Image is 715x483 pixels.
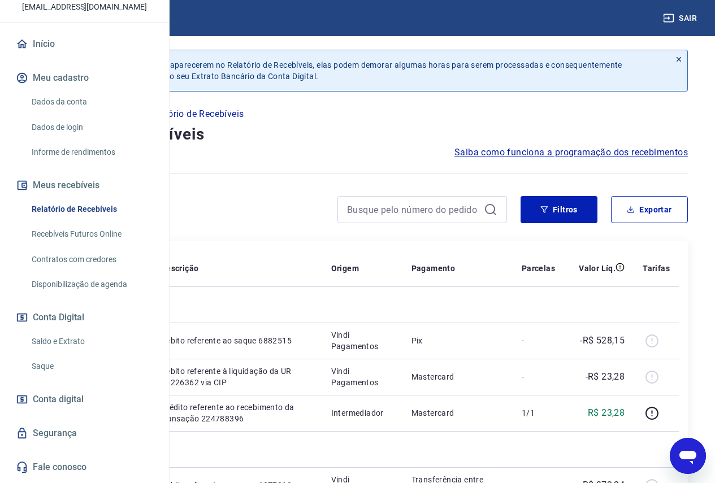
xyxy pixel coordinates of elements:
[331,329,393,352] p: Vindi Pagamentos
[161,402,313,424] p: Crédito referente ao recebimento da transação 224788396
[161,365,313,388] p: Débito referente à liquidação da UR 16226362 via CIP
[27,141,155,164] a: Informe de rendimentos
[27,330,155,353] a: Saldo e Extrato
[33,391,84,407] span: Conta digital
[522,371,555,382] p: -
[27,198,155,221] a: Relatório de Recebíveis
[454,146,688,159] a: Saiba como funciona a programação dos recebimentos
[331,365,393,388] p: Vindi Pagamentos
[411,407,504,419] p: Mastercard
[22,1,147,13] p: [EMAIL_ADDRESS][DOMAIN_NAME]
[670,438,706,474] iframe: Botão para abrir a janela de mensagens, conversa em andamento
[14,305,155,330] button: Conta Digital
[411,263,456,274] p: Pagamento
[522,335,555,346] p: -
[27,273,155,296] a: Disponibilização de agenda
[580,334,625,347] p: -R$ 528,15
[331,263,359,274] p: Origem
[522,263,555,274] p: Parcelas
[579,263,616,274] p: Valor Líq.
[161,335,313,346] p: Débito referente ao saque 6882515
[27,90,155,114] a: Dados da conta
[27,248,155,271] a: Contratos com credores
[27,223,155,246] a: Recebíveis Futuros Online
[146,107,244,121] p: Relatório de Recebíveis
[61,59,661,82] p: Após o envio das liquidações aparecerem no Relatório de Recebíveis, elas podem demorar algumas ho...
[27,116,155,139] a: Dados de login
[161,263,199,274] p: Descrição
[588,406,625,420] p: R$ 23,28
[522,407,555,419] p: 1/1
[661,8,701,29] button: Sair
[14,66,155,90] button: Meu cadastro
[14,421,155,446] a: Segurança
[611,196,688,223] button: Exportar
[14,387,155,412] a: Conta digital
[347,201,479,218] input: Busque pelo número do pedido
[14,32,155,56] a: Início
[521,196,597,223] button: Filtros
[14,173,155,198] button: Meus recebíveis
[586,370,625,384] p: -R$ 23,28
[331,407,393,419] p: Intermediador
[14,455,155,480] a: Fale conosco
[411,371,504,382] p: Mastercard
[411,335,504,346] p: Pix
[27,355,155,378] a: Saque
[643,263,670,274] p: Tarifas
[27,123,688,146] h4: Relatório de Recebíveis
